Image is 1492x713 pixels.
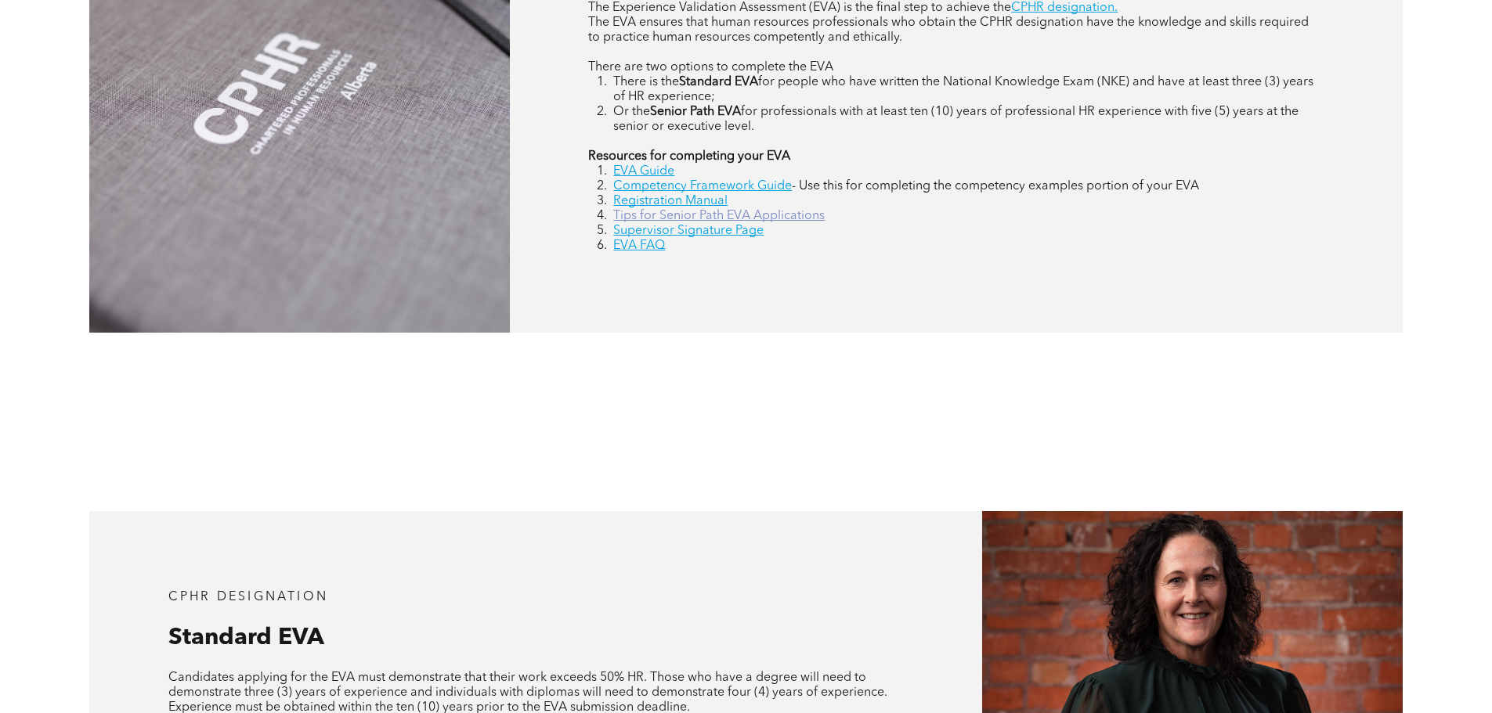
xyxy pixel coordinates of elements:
span: CPHR DESIGNATION [168,591,328,603]
a: EVA FAQ [613,239,665,252]
a: CPHR designation. [1011,2,1118,14]
span: Or the [613,106,650,118]
strong: Resources for completing your EVA [588,150,790,163]
a: Supervisor Signature Page [613,225,764,237]
span: There is the [613,76,679,88]
span: There are two options to complete the EVA [588,61,833,74]
span: for professionals with at least ten (10) years of professional HR experience with five (5) years ... [613,106,1299,133]
span: Standard EVA [168,626,324,650]
span: The EVA ensures that human resources professionals who obtain the CPHR designation have the knowl... [588,16,1309,44]
span: The Experience Validation Assessment (EVA) is the final step to achieve the [588,2,1011,14]
span: for people who have written the National Knowledge Exam (NKE) and have at least three (3) years o... [613,76,1313,103]
a: Competency Framework Guide [613,180,792,193]
a: Registration Manual [613,195,728,207]
strong: Senior Path EVA [650,106,741,118]
strong: Standard EVA [679,76,758,88]
a: EVA Guide [613,165,674,178]
span: - Use this for completing the competency examples portion of your EVA [792,180,1199,193]
a: Tips for Senior Path EVA Applications [613,210,825,222]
